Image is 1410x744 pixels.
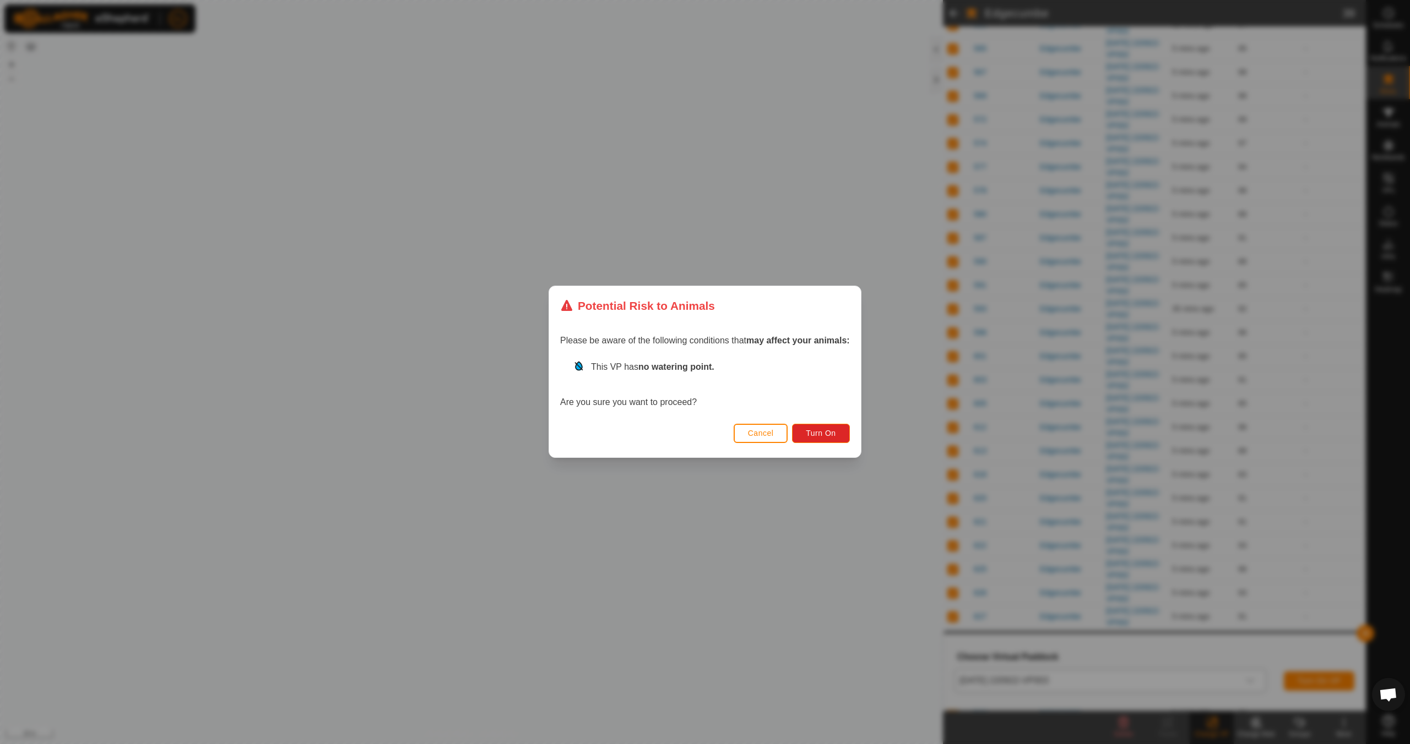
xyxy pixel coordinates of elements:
button: Cancel [734,424,788,443]
strong: no watering point. [638,363,714,372]
div: Open chat [1372,678,1405,711]
span: This VP has [591,363,714,372]
span: Turn On [806,429,836,438]
div: Potential Risk to Animals [560,297,715,314]
span: Please be aware of the following conditions that [560,336,850,346]
strong: may affect your animals: [746,336,850,346]
span: Cancel [748,429,774,438]
button: Turn On [793,424,850,443]
div: Are you sure you want to proceed? [560,361,850,409]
